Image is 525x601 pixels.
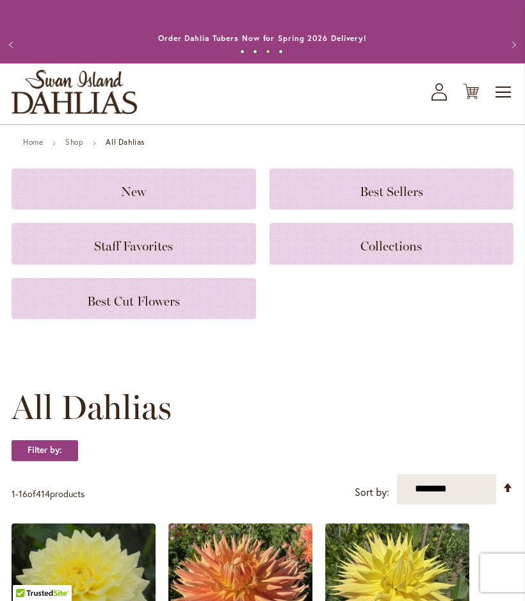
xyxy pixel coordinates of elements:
label: Sort by: [355,481,389,504]
a: Best Sellers [270,169,514,210]
a: store logo [12,70,137,114]
a: Home [23,137,43,147]
a: Order Dahlia Tubers Now for Spring 2026 Delivery! [158,33,367,43]
span: Staff Favorites [94,238,173,254]
strong: Filter by: [12,440,78,461]
button: 2 of 4 [253,49,257,54]
span: All Dahlias [12,388,172,427]
span: 414 [36,488,50,500]
button: 3 of 4 [266,49,270,54]
button: Next [499,32,525,58]
iframe: Launch Accessibility Center [10,556,45,591]
span: Collections [360,238,422,254]
a: New [12,169,256,210]
span: New [121,184,146,199]
strong: All Dahlias [106,137,145,147]
span: Best Cut Flowers [87,293,180,309]
span: Best Sellers [360,184,423,199]
span: 1 [12,488,15,500]
button: 4 of 4 [279,49,283,54]
button: 1 of 4 [240,49,245,54]
a: Collections [270,223,514,264]
span: 16 [19,488,28,500]
a: Staff Favorites [12,223,256,264]
a: Shop [65,137,83,147]
a: Best Cut Flowers [12,278,256,319]
p: - of products [12,484,85,504]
